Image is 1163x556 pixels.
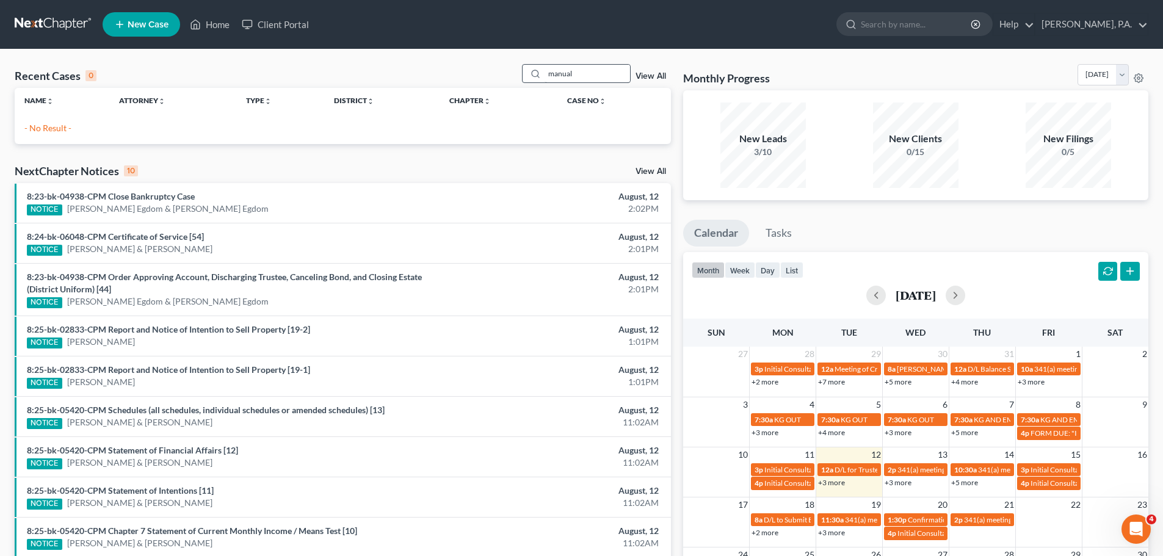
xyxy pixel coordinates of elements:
[85,70,96,81] div: 0
[27,272,422,294] a: 8:23-bk-04938-CPM Order Approving Account, Discharging Trustee, Canceling Bond, and Closing Estat...
[937,447,949,462] span: 13
[67,376,135,388] a: [PERSON_NAME]
[755,465,763,474] span: 3p
[456,416,659,428] div: 11:02AM
[1136,447,1148,462] span: 16
[845,515,963,524] span: 341(a) meeting for [PERSON_NAME]
[708,327,725,338] span: Sun
[1021,478,1029,488] span: 4p
[27,231,204,242] a: 8:24-bk-06048-CPM Certificate of Service [54]
[888,364,896,374] span: 8a
[1003,497,1015,512] span: 21
[67,336,135,348] a: [PERSON_NAME]
[67,295,269,308] a: [PERSON_NAME] Egdom & [PERSON_NAME] Egdom
[964,515,1082,524] span: 341(a) meeting for [PERSON_NAME]
[456,444,659,457] div: August, 12
[1074,347,1082,361] span: 1
[1141,397,1148,412] span: 9
[897,465,1051,474] span: 341(a) meeting for [PERSON_NAME] IN OFFICE
[27,245,62,256] div: NOTICE
[456,457,659,469] div: 11:02AM
[456,537,659,549] div: 11:02AM
[821,415,839,424] span: 7:30a
[752,377,778,386] a: +2 more
[1070,447,1082,462] span: 15
[818,478,845,487] a: +3 more
[737,347,749,361] span: 27
[456,404,659,416] div: August, 12
[456,203,659,215] div: 2:02PM
[907,415,934,424] span: KG OUT
[737,497,749,512] span: 17
[24,122,661,134] p: - No Result -
[367,98,374,105] i: unfold_more
[908,515,1046,524] span: Confirmation hearing for [PERSON_NAME]
[841,415,868,424] span: KG OUT
[27,364,310,375] a: 8:25-bk-02833-CPM Report and Notice of Intention to Sell Property [19-1]
[870,497,882,512] span: 19
[1031,478,1092,488] span: Initial Consultation
[780,262,803,278] button: list
[720,146,806,158] div: 3/10
[27,204,62,215] div: NOTICE
[818,377,845,386] a: +7 more
[1074,397,1082,412] span: 8
[818,428,845,437] a: +4 more
[1040,415,1102,424] span: KG AND EMD OUT
[897,529,991,538] span: Initial Consultation via Phone
[27,338,62,348] div: NOTICE
[46,98,54,105] i: unfold_more
[870,447,882,462] span: 12
[725,262,755,278] button: week
[599,98,606,105] i: unfold_more
[67,537,212,549] a: [PERSON_NAME] & [PERSON_NAME]
[683,71,770,85] h3: Monthly Progress
[484,98,491,105] i: unfold_more
[27,418,62,429] div: NOTICE
[954,515,963,524] span: 2p
[27,445,238,455] a: 8:25-bk-05420-CPM Statement of Financial Affairs [12]
[27,458,62,469] div: NOTICE
[692,262,725,278] button: month
[875,397,882,412] span: 5
[873,132,958,146] div: New Clients
[567,96,606,105] a: Case Nounfold_more
[1070,497,1082,512] span: 22
[27,297,62,308] div: NOTICE
[954,364,966,374] span: 12a
[1147,514,1156,524] span: 4
[456,376,659,388] div: 1:01PM
[1035,13,1148,35] a: [PERSON_NAME], P.A.
[941,397,949,412] span: 6
[24,96,54,105] a: Nameunfold_more
[888,465,896,474] span: 2p
[764,515,891,524] span: D/L to Submit Bank Stmt and P&L's to Tee
[951,478,978,487] a: +5 more
[764,364,825,374] span: Initial Consultation
[818,528,845,537] a: +3 more
[27,405,385,415] a: 8:25-bk-05420-CPM Schedules (all schedules, individual schedules or amended schedules) [13]
[951,377,978,386] a: +4 more
[974,415,1035,424] span: KG AND EMD OUT
[15,164,138,178] div: NextChapter Notices
[803,497,816,512] span: 18
[835,465,920,474] span: D/L for Trustee Docs (Clay)
[742,397,749,412] span: 3
[937,497,949,512] span: 20
[1003,447,1015,462] span: 14
[545,65,630,82] input: Search by name...
[124,165,138,176] div: 10
[870,347,882,361] span: 29
[27,378,62,389] div: NOTICE
[720,132,806,146] div: New Leads
[334,96,374,105] a: Districtunfold_more
[835,364,970,374] span: Meeting of Creditors for [PERSON_NAME]
[1021,465,1029,474] span: 3p
[821,364,833,374] span: 12a
[873,146,958,158] div: 0/15
[755,478,763,488] span: 4p
[803,447,816,462] span: 11
[896,289,936,301] h2: [DATE]
[937,347,949,361] span: 30
[67,457,212,469] a: [PERSON_NAME] & [PERSON_NAME]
